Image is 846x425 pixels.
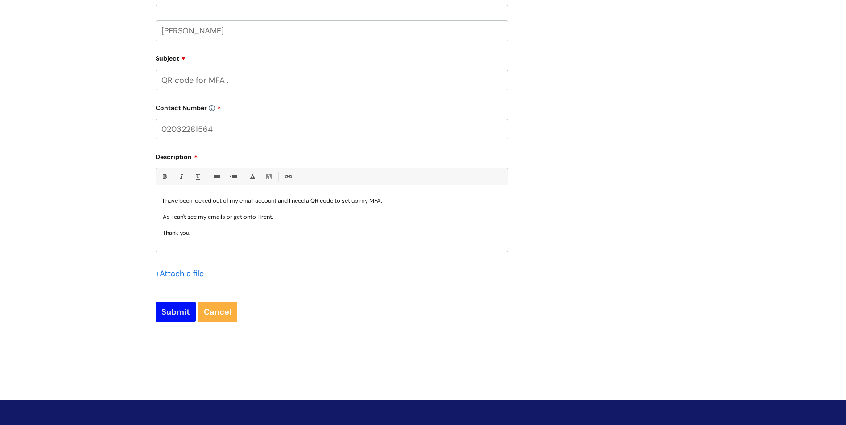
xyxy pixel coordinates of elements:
[163,197,501,205] p: I have been locked out of my email account and I need a QR code to set up my MFA.
[156,302,196,322] input: Submit
[156,150,508,161] label: Description
[209,105,215,111] img: info-icon.svg
[163,229,501,237] p: Thank you.
[175,171,186,182] a: Italic (Ctrl-I)
[227,171,239,182] a: 1. Ordered List (Ctrl-Shift-8)
[192,171,203,182] a: Underline(Ctrl-U)
[198,302,237,322] a: Cancel
[282,171,293,182] a: Link
[159,171,170,182] a: Bold (Ctrl-B)
[156,52,508,62] label: Subject
[156,101,508,112] label: Contact Number
[211,171,222,182] a: • Unordered List (Ctrl-Shift-7)
[156,20,508,41] input: Your Name
[247,171,258,182] a: Font Color
[263,171,274,182] a: Back Color
[156,266,209,281] div: Attach a file
[163,213,501,221] p: As I can't see my emails or get onto ITrent.
[156,268,160,279] span: +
